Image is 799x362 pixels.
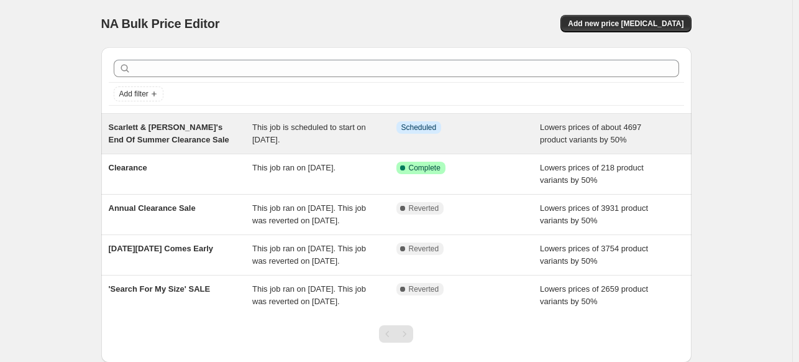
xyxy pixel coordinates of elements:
span: Lowers prices of 2659 product variants by 50% [540,284,648,306]
span: Reverted [409,284,439,294]
span: NA Bulk Price Editor [101,17,220,30]
span: 'Search For My Size' SALE [109,284,211,294]
span: Lowers prices of 3754 product variants by 50% [540,244,648,266]
span: Annual Clearance Sale [109,203,196,213]
span: This job ran on [DATE]. This job was reverted on [DATE]. [252,244,366,266]
span: [DATE][DATE] Comes Early [109,244,214,253]
span: Lowers prices of 218 product variants by 50% [540,163,644,185]
span: This job ran on [DATE]. This job was reverted on [DATE]. [252,203,366,225]
span: Reverted [409,203,439,213]
nav: Pagination [379,325,413,343]
span: Complete [409,163,441,173]
span: Scarlett & [PERSON_NAME]'s End Of Summer Clearance Sale [109,123,229,144]
button: Add filter [114,86,163,101]
span: This job ran on [DATE]. This job was reverted on [DATE]. [252,284,366,306]
span: Add new price [MEDICAL_DATA] [568,19,683,29]
span: Lowers prices of 3931 product variants by 50% [540,203,648,225]
span: Reverted [409,244,439,254]
span: This job ran on [DATE]. [252,163,336,172]
span: Clearance [109,163,147,172]
button: Add new price [MEDICAL_DATA] [560,15,691,32]
span: Scheduled [401,123,437,132]
span: Add filter [119,89,148,99]
span: Lowers prices of about 4697 product variants by 50% [540,123,641,144]
span: This job is scheduled to start on [DATE]. [252,123,366,144]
